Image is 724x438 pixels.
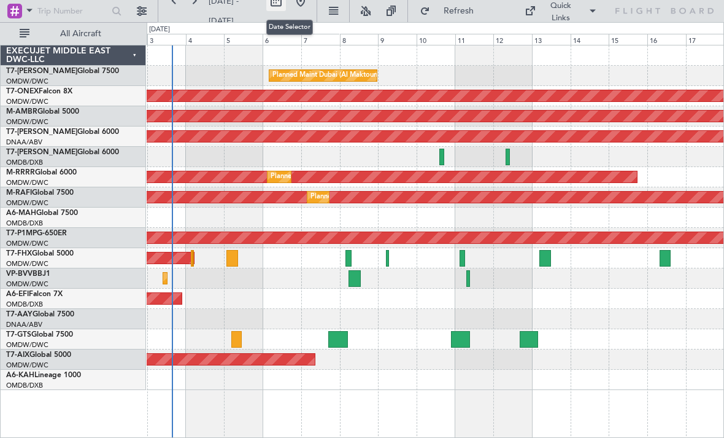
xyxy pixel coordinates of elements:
a: M-RRRRGlobal 6000 [6,169,77,176]
a: OMDW/DWC [6,340,48,350]
span: M-AMBR [6,108,37,115]
a: OMDW/DWC [6,97,48,106]
a: OMDW/DWC [6,361,48,370]
a: A6-MAHGlobal 7500 [6,209,78,217]
a: T7-[PERSON_NAME]Global 6000 [6,128,119,136]
input: Trip Number [37,2,108,20]
span: T7-AAY [6,311,33,318]
div: 13 [532,34,571,45]
a: T7-[PERSON_NAME]Global 7500 [6,68,119,75]
div: Planned Maint Dubai (Al Maktoum Intl) [166,269,287,287]
span: A6-EFI [6,291,29,298]
div: [DATE] [149,25,170,35]
a: OMDW/DWC [6,198,48,208]
div: 12 [493,34,532,45]
div: 14 [571,34,609,45]
button: Refresh [414,1,488,21]
button: All Aircraft [13,24,133,44]
a: DNAA/ABV [6,320,42,329]
span: M-RRRR [6,169,35,176]
div: Planned Maint Dubai (Al Maktoum Intl) [310,188,431,206]
div: 4 [186,34,225,45]
a: OMDB/DXB [6,219,43,228]
a: OMDW/DWC [6,280,48,289]
a: OMDW/DWC [6,77,48,86]
a: OMDW/DWC [6,117,48,127]
a: OMDW/DWC [6,259,48,268]
span: T7-P1MP [6,230,37,237]
a: M-RAFIGlobal 7500 [6,189,74,197]
span: VP-BVV [6,270,33,278]
a: A6-KAHLineage 1000 [6,372,81,379]
div: 8 [340,34,379,45]
div: 15 [609,34,647,45]
a: M-AMBRGlobal 5000 [6,108,79,115]
a: T7-P1MPG-650ER [6,230,67,237]
a: T7-ONEXFalcon 8X [6,88,72,95]
span: M-RAFI [6,189,32,197]
a: DNAA/ABV [6,138,42,147]
div: 3 [147,34,186,45]
div: Date Selector [266,20,313,35]
a: OMDB/DXB [6,381,43,390]
span: T7-GTS [6,331,31,338]
a: OMDB/DXB [6,300,43,309]
a: T7-[PERSON_NAME]Global 6000 [6,149,119,156]
span: T7-[PERSON_NAME] [6,68,77,75]
div: 5 [224,34,263,45]
span: T7-FHX [6,250,32,257]
div: 9 [378,34,417,45]
span: T7-ONEX [6,88,39,95]
span: Refresh [433,7,484,15]
a: T7-AIXGlobal 5000 [6,351,71,359]
span: T7-[PERSON_NAME] [6,128,77,136]
span: A6-MAH [6,209,36,217]
button: Quick Links [518,1,603,21]
a: T7-AAYGlobal 7500 [6,311,74,318]
div: 10 [417,34,455,45]
a: OMDW/DWC [6,239,48,248]
a: OMDB/DXB [6,158,43,167]
div: 11 [455,34,494,45]
a: A6-EFIFalcon 7X [6,291,63,298]
span: T7-AIX [6,351,29,359]
a: T7-GTSGlobal 7500 [6,331,73,338]
span: A6-KAH [6,372,34,379]
a: OMDW/DWC [6,178,48,187]
span: All Aircraft [32,29,129,38]
a: T7-FHXGlobal 5000 [6,250,74,257]
a: VP-BVVBBJ1 [6,270,50,278]
span: T7-[PERSON_NAME] [6,149,77,156]
div: Planned Maint Dubai (Al Maktoum Intl) [271,168,391,186]
div: Planned Maint Dubai (Al Maktoum Intl) [272,66,393,85]
div: 16 [647,34,686,45]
